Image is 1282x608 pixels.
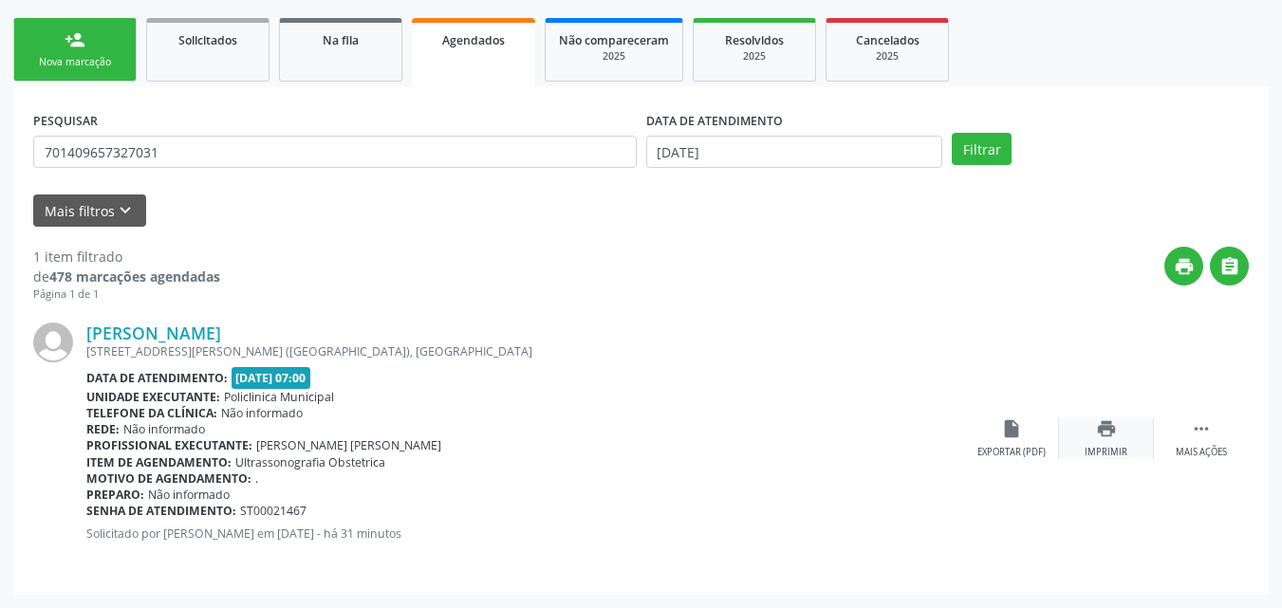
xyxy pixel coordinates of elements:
[442,32,505,48] span: Agendados
[840,49,935,64] div: 2025
[33,194,146,228] button: Mais filtroskeyboard_arrow_down
[86,525,964,542] p: Solicitado por [PERSON_NAME] em [DATE] - há 31 minutos
[1210,247,1249,286] button: 
[240,503,307,519] span: ST00021467
[323,32,359,48] span: Na fila
[646,136,943,168] input: Selecione um intervalo
[65,29,85,50] div: person_add
[977,446,1046,459] div: Exportar (PDF)
[33,322,73,362] img: img
[256,437,441,453] span: [PERSON_NAME] [PERSON_NAME]
[559,49,669,64] div: 2025
[646,106,783,136] label: DATA DE ATENDIMENTO
[86,487,144,503] b: Preparo:
[28,55,122,69] div: Nova marcação
[33,106,98,136] label: PESQUISAR
[559,32,669,48] span: Não compareceram
[86,322,221,343] a: [PERSON_NAME]
[1096,418,1117,439] i: print
[33,247,220,267] div: 1 item filtrado
[255,470,258,487] span: .
[1219,256,1240,277] i: 
[221,405,303,421] span: Não informado
[33,136,637,168] input: Nome, CNS
[952,133,1012,165] button: Filtrar
[115,200,136,221] i: keyboard_arrow_down
[235,454,385,470] span: Ultrassonografia Obstetrica
[33,286,220,303] div: Página 1 de 1
[86,503,236,519] b: Senha de atendimento:
[86,389,220,405] b: Unidade executante:
[86,405,217,421] b: Telefone da clínica:
[707,49,802,64] div: 2025
[224,389,334,405] span: Policlinica Municipal
[86,421,120,437] b: Rede:
[86,470,251,487] b: Motivo de agendamento:
[856,32,920,48] span: Cancelados
[33,267,220,286] div: de
[49,267,220,286] strong: 478 marcações agendadas
[123,421,205,437] span: Não informado
[148,487,230,503] span: Não informado
[1001,418,1022,439] i: insert_drive_file
[232,367,311,389] span: [DATE] 07:00
[86,454,232,470] b: Item de agendamento:
[1191,418,1212,439] i: 
[178,32,237,48] span: Solicitados
[1164,247,1203,286] button: print
[725,32,784,48] span: Resolvidos
[86,343,964,359] div: [STREET_ADDRESS][PERSON_NAME] ([GEOGRAPHIC_DATA]), [GEOGRAPHIC_DATA]
[86,437,252,453] b: Profissional executante:
[1085,446,1127,459] div: Imprimir
[1174,256,1195,277] i: print
[86,370,228,386] b: Data de atendimento:
[1176,446,1227,459] div: Mais ações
